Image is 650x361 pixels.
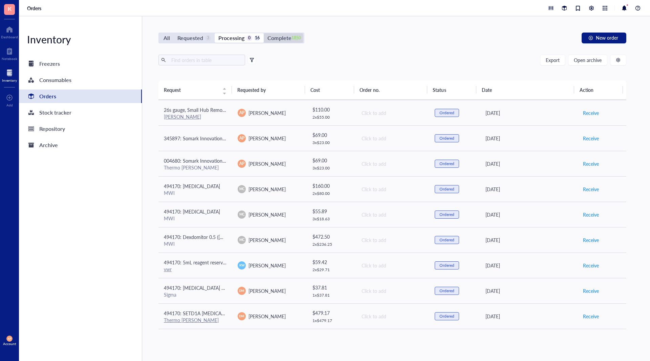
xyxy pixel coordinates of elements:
span: New order [596,35,618,40]
div: 3 x $ 18.63 [312,216,350,222]
div: MWI [164,190,227,196]
button: Receive [583,158,599,169]
span: AP [8,337,11,340]
span: [PERSON_NAME] [248,135,286,142]
span: Receive [583,109,599,117]
div: Notebook [2,57,17,61]
div: Ordered [439,110,454,116]
div: Inventory [19,33,142,46]
div: Requested [177,33,203,43]
div: $ 55.89 [312,207,350,215]
span: Receive [583,236,599,244]
td: Click to add [355,253,429,278]
th: Action [574,80,623,99]
td: Click to add [355,125,429,151]
button: Receive [583,311,599,322]
div: $ 37.81 [312,284,350,291]
span: [PERSON_NAME] [248,287,286,294]
div: Complete [267,33,291,43]
a: Orders [27,5,43,11]
div: Click to add [362,185,424,193]
a: Consumables [19,73,142,87]
div: Ordered [439,288,454,294]
div: Thermo [PERSON_NAME] [164,164,227,171]
div: [DATE] [485,160,572,167]
div: 1 x $ 479.17 [312,318,350,323]
span: DM [239,314,244,319]
div: Ordered [439,161,454,166]
a: Thermo [PERSON_NAME] [164,317,219,323]
span: Receive [583,160,599,167]
th: Order no. [354,80,428,99]
span: 004680: Somark Innovations Inc NEEDLE GREEN IRRADIATED [164,157,298,164]
a: Inventory [2,67,17,82]
div: $ 479.17 [312,309,350,317]
div: 16 [254,35,260,41]
button: Receive [583,184,599,195]
div: Account [3,342,16,346]
span: Request [164,86,218,94]
div: Click to add [362,262,424,269]
button: Receive [583,209,599,220]
span: [PERSON_NAME] [248,262,286,269]
span: 494170: SETD1A [MEDICAL_DATA] (OTI7B7) [164,310,259,317]
span: [PERSON_NAME] [248,160,286,167]
div: Click to add [362,160,424,167]
div: Ordered [439,212,454,217]
span: Receive [583,211,599,218]
div: Click to add [362,287,424,295]
a: Repository [19,122,142,136]
td: Click to add [355,100,429,125]
div: Dashboard [1,35,18,39]
a: Orders [19,89,142,103]
td: Click to add [355,151,429,176]
div: Click to add [362,135,424,142]
a: Dashboard [1,24,18,39]
span: Receive [583,262,599,269]
div: Ordered [439,314,454,319]
span: 494170: [MEDICAL_DATA] [164,208,220,215]
div: Repository [39,124,65,134]
span: Open archive [574,57,602,63]
div: 1 x $ 37.81 [312,293,350,298]
div: Click to add [362,236,424,244]
span: [PERSON_NAME] [248,186,286,193]
span: KW [239,263,244,268]
button: Open archive [568,55,607,65]
span: MC [239,186,244,192]
div: $ 160.00 [312,182,350,189]
span: 494170: Dexdomitor 0.5 ([MEDICAL_DATA]) Sterile Injectable Solution, 10mL [164,234,326,240]
button: Receive [583,235,599,245]
div: Ordered [439,136,454,141]
a: Freezers [19,57,142,71]
div: 2 x $ 80.00 [312,191,350,196]
button: Receive [583,107,599,118]
div: Click to add [362,211,424,218]
span: Receive [583,185,599,193]
div: [DATE] [485,287,572,295]
div: [DATE] [485,211,572,218]
div: Stock tracker [39,108,71,117]
span: AP [239,110,244,116]
div: 0 [246,35,252,41]
div: $ 472.50 [312,233,350,240]
div: 2 x $ 236.25 [312,242,350,247]
th: Status [427,80,476,99]
a: vwr [164,266,172,273]
div: 3 [205,35,211,41]
td: Click to add [355,227,429,253]
div: MWI [164,215,227,221]
div: Sigma [164,292,227,298]
span: [PERSON_NAME] [248,211,286,218]
div: Ordered [439,263,454,268]
span: Receive [583,313,599,320]
span: AP [239,135,244,141]
a: Stock tracker [19,106,142,119]
span: [PERSON_NAME] [248,313,286,320]
td: Click to add [355,176,429,202]
div: 1850 [294,35,299,41]
div: Click to add [362,313,424,320]
div: segmented control [158,33,304,43]
div: [DATE] [485,236,572,244]
div: Click to add [362,109,424,117]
